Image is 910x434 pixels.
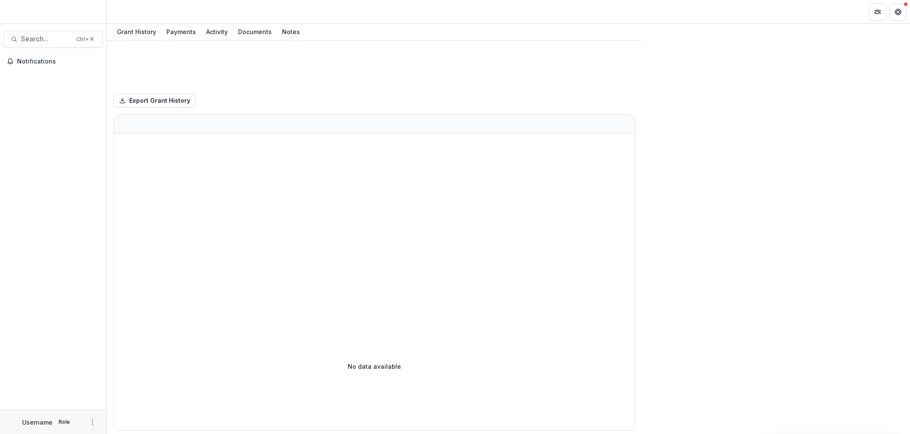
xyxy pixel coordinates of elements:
div: Documents [235,26,275,38]
span: Search... [21,35,71,43]
p: Role [56,418,73,426]
button: Partners [869,3,886,20]
div: Ctrl + K [75,35,96,44]
p: Username [22,418,52,427]
div: Activity [203,26,231,38]
a: Documents [235,24,275,41]
p: No data available [348,362,401,371]
button: Search... [3,31,103,48]
a: Activity [203,24,231,41]
a: Payments [163,24,199,41]
button: Get Help [890,3,907,20]
div: Payments [163,26,199,38]
a: Grant History [113,24,160,41]
div: Notes [279,26,303,38]
a: Notes [279,24,303,41]
span: Notifications [17,58,99,65]
button: Notifications [3,55,103,68]
div: Grant History [113,26,160,38]
button: Export Grant History [113,94,196,107]
button: More [87,417,98,427]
